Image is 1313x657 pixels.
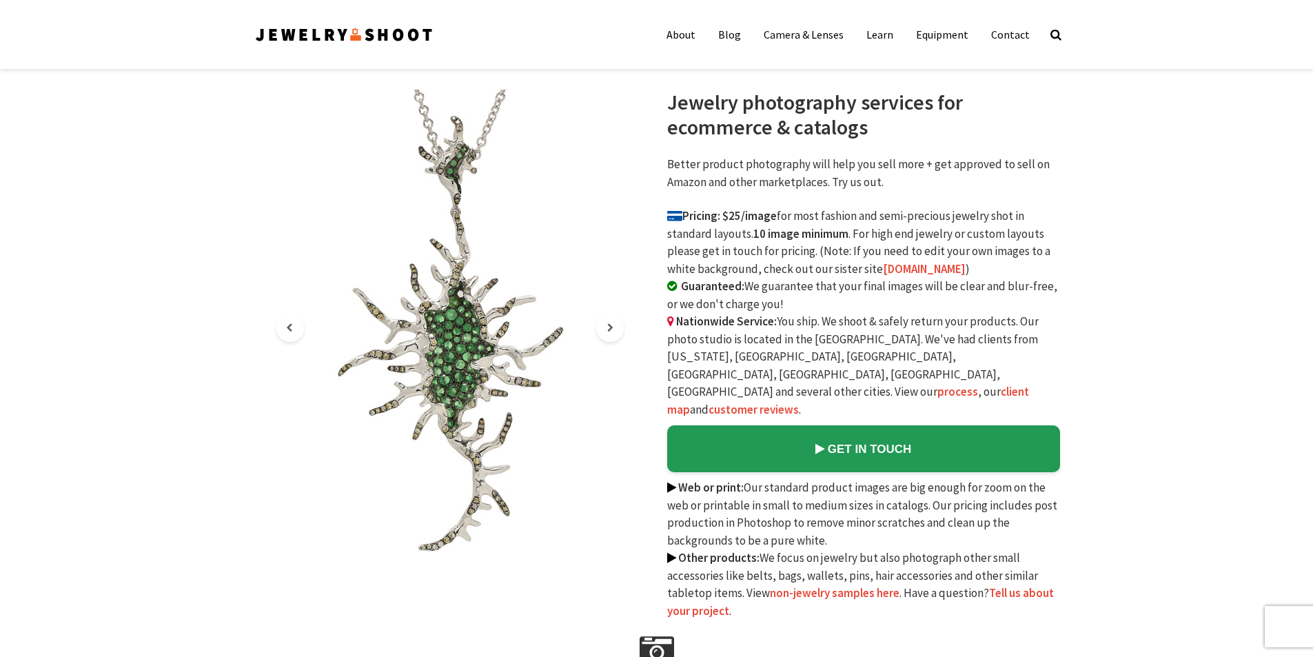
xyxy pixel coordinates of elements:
a: process [937,384,978,399]
div: for most fashion and semi-precious jewelry shot in standard layouts. . For high end jewelry or cu... [667,90,1060,620]
a: Contact [981,21,1040,48]
a: GET IN TOUCH [667,425,1060,472]
a: client map [667,384,1029,417]
a: About [656,21,706,48]
b: Nationwide Service: [676,314,777,329]
a: Equipment [906,21,979,48]
b: Pricing: $25/image [667,208,777,223]
h1: Jewelry photography services for ecommerce & catalogs [667,90,1060,139]
a: [DOMAIN_NAME] [883,261,966,276]
img: Jewelry Photographer Bay Area - San Francisco | Nationwide via Mail [254,23,434,46]
a: Tell us about your project [667,585,1054,618]
a: Blog [708,21,751,48]
a: Learn [856,21,904,48]
b: Other products: [678,550,760,565]
a: non-jewelry samples here [770,585,899,600]
a: customer reviews [709,402,799,417]
a: Camera & Lenses [753,21,854,48]
b: 10 image minimum [753,226,848,241]
b: Web or print: [678,480,744,495]
b: Guaranteed: [681,279,744,294]
img: Jewelry Product Photography [258,90,642,566]
p: Better product photography will help you sell more + get approved to sell on Amazon and other mar... [667,156,1060,191]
